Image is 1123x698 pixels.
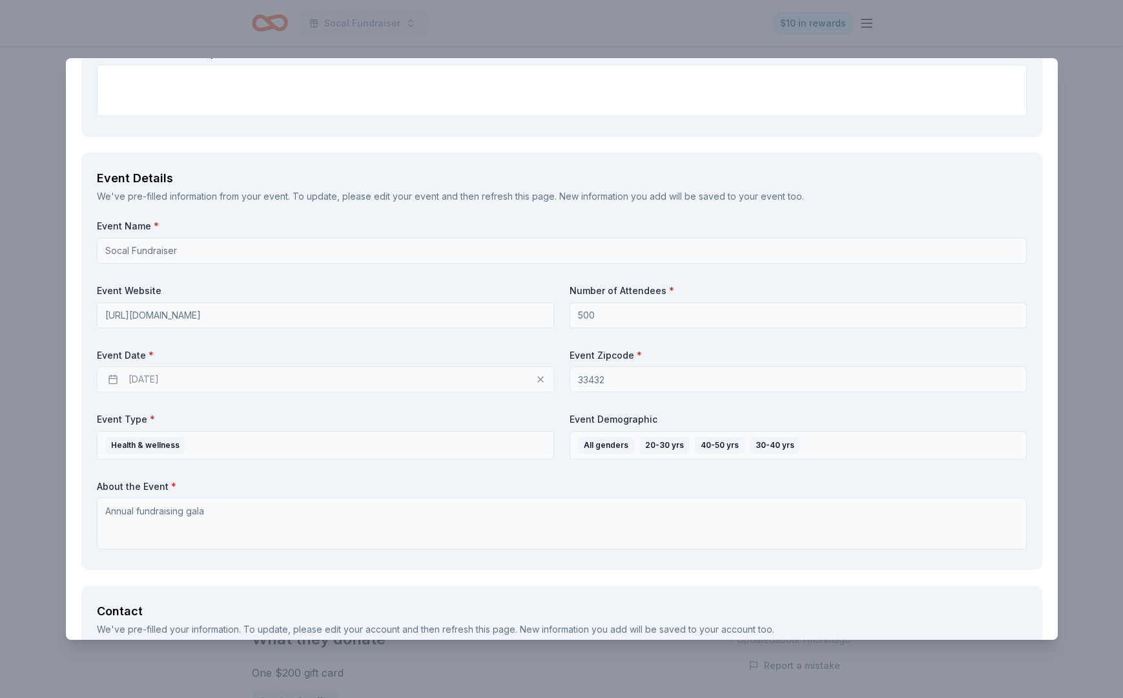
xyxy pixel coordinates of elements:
textarea: Annual fundraising gala [97,498,1027,549]
label: Event Date [97,349,554,362]
label: About the Event [97,480,1027,493]
label: Event Zipcode [570,349,1027,362]
label: Event Type [97,413,554,426]
div: Event Details [97,168,1027,189]
div: Contact [97,601,1027,622]
div: We've pre-filled information from your event. To update, please edit your event and then refresh ... [97,189,1027,204]
div: All genders [578,437,634,454]
div: 40-50 yrs [695,437,745,454]
div: We've pre-filled your information. To update, please and then refresh this page. New information ... [97,622,1027,637]
div: 30-40 yrs [750,437,800,454]
a: edit your account [325,624,400,635]
label: Event Demographic [570,413,1027,426]
div: Health & wellness [105,437,185,454]
label: Event Website [97,284,554,297]
div: 20-30 yrs [639,437,690,454]
button: All genders20-30 yrs40-50 yrs30-40 yrs [570,431,1027,460]
button: Health & wellness [97,431,554,460]
label: Number of Attendees [570,284,1027,297]
label: Event Name [97,220,1027,233]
